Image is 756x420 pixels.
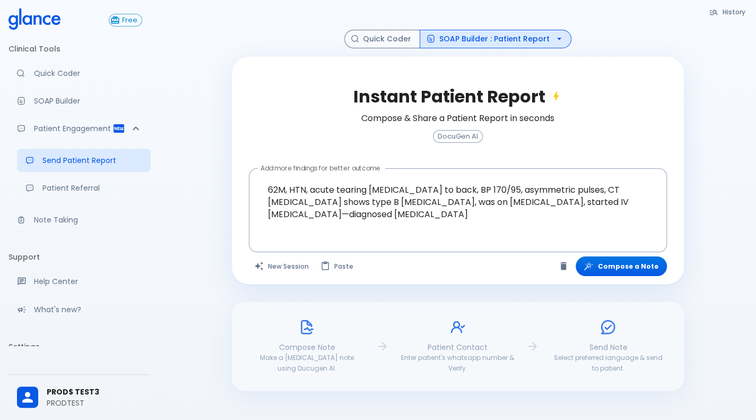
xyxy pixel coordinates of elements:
p: SOAP Builder [34,96,142,106]
span: Enter patient's whatsapp number & Verify. [401,353,514,373]
a: Advanced note-taking [8,208,151,232]
a: Click to view or change your subscription [109,14,151,27]
p: Quick Coder [34,68,142,79]
button: SOAP Builder : Patient Report [420,30,571,48]
a: Docugen: Compose a clinical documentation in seconds [8,89,151,113]
p: Patient Contact [401,342,514,353]
span: Make a [MEDICAL_DATA] note using Ducugen AI. [260,353,354,373]
p: Help Center [34,276,142,287]
button: Quick Coder [344,30,420,48]
span: PROD$ TEST3 [47,387,142,398]
div: Patient Reports & Referrals [8,117,151,140]
textarea: 62M, HTN, acute tearing [MEDICAL_DATA] to back, BP 170/95, asymmetric pulses, CT [MEDICAL_DATA] s... [256,173,659,231]
p: Patient Referral [42,183,142,193]
div: PROD$ TEST3PRODTEST [8,379,151,416]
span: DocuGen AI [433,133,482,141]
button: Free [109,14,142,27]
p: PRODTEST [47,398,142,408]
li: Clinical Tools [8,36,151,62]
span: Select preferred language & send to patient. [554,353,663,373]
h6: Compose & Share a Patient Report in seconds [361,111,554,126]
p: Note Taking [34,215,142,225]
a: Send a patient summary [17,149,151,172]
li: Support [8,244,151,270]
p: What's new? [34,304,142,315]
button: History [703,4,752,20]
button: Clear [555,258,571,274]
button: Compose a Note [576,256,667,276]
p: Compose Note [250,342,363,353]
p: Send Patient Report [42,155,142,166]
a: Moramiz: Find ICD10AM codes instantly [8,62,151,85]
span: Free [118,16,142,24]
a: Receive patient referrals [17,176,151,200]
h2: Instant Patient Report [353,87,562,107]
a: Get help from our support team [8,270,151,293]
button: Clears all inputs and results. [249,256,315,276]
p: Patient Engagement [34,123,112,134]
div: Recent updates and feature releases [8,298,151,321]
li: Settings [8,334,151,359]
button: Paste from clipboard [315,256,360,276]
p: Send Note [552,342,665,353]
